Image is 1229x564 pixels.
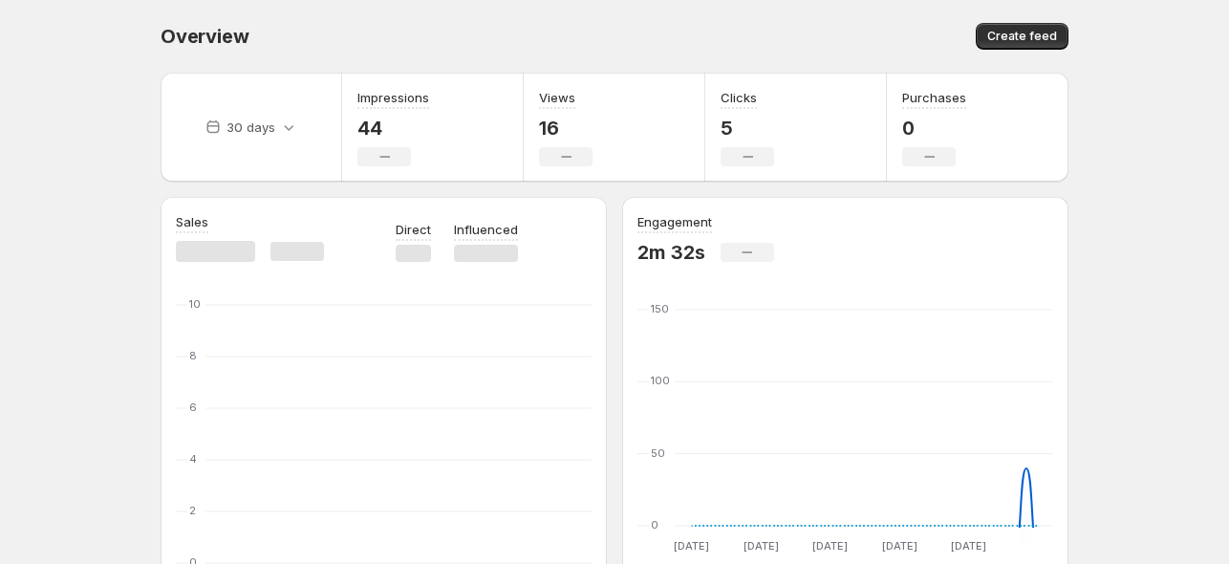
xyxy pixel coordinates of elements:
[976,23,1068,50] button: Create feed
[637,241,705,264] p: 2m 32s
[651,518,658,531] text: 0
[721,117,774,140] p: 5
[161,25,248,48] span: Overview
[396,220,431,239] p: Direct
[674,539,709,553] text: [DATE]
[189,349,197,362] text: 8
[176,212,208,231] h3: Sales
[744,539,779,553] text: [DATE]
[539,117,593,140] p: 16
[651,374,670,387] text: 100
[651,302,669,315] text: 150
[987,29,1057,44] span: Create feed
[951,539,986,553] text: [DATE]
[902,88,966,107] h3: Purchases
[454,220,518,239] p: Influenced
[651,446,665,460] text: 50
[637,212,712,231] h3: Engagement
[357,117,429,140] p: 44
[721,88,757,107] h3: Clicks
[189,452,197,466] text: 4
[539,88,575,107] h3: Views
[812,539,848,553] text: [DATE]
[189,401,197,414] text: 6
[226,118,275,137] p: 30 days
[357,88,429,107] h3: Impressions
[189,297,201,311] text: 10
[189,504,196,517] text: 2
[902,117,966,140] p: 0
[882,539,917,553] text: [DATE]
